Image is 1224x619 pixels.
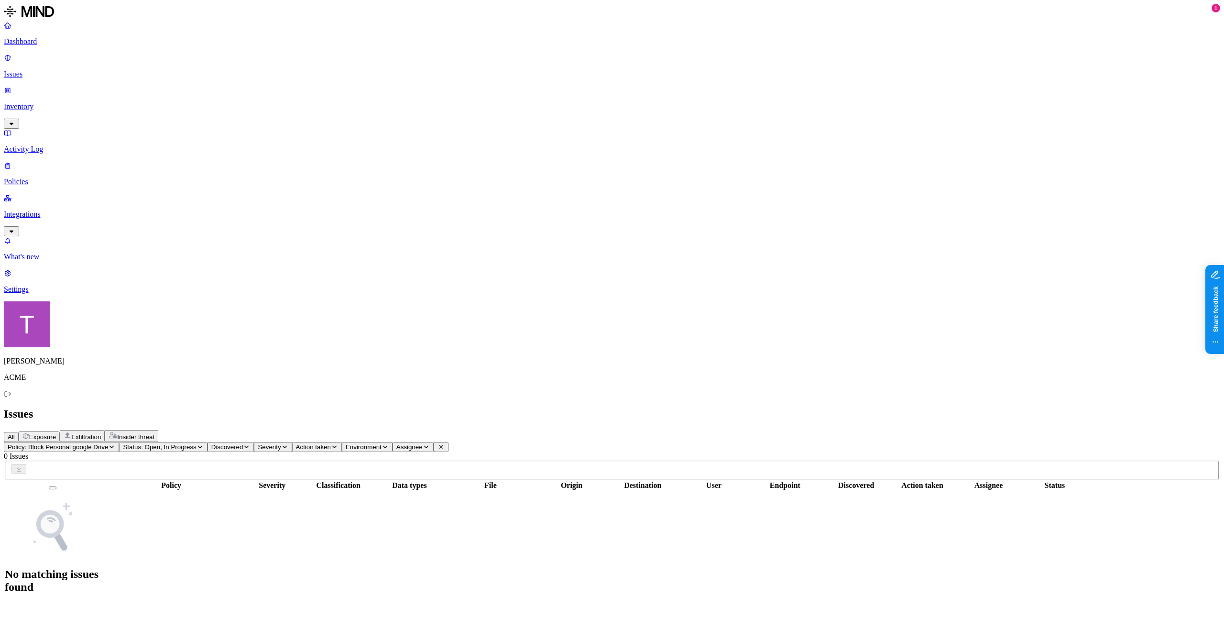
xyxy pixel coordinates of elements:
[49,486,56,489] button: Select all
[4,86,1220,127] a: Inventory
[893,481,952,490] div: Action taken
[4,102,1220,111] p: Inventory
[4,145,1220,154] p: Activity Log
[29,433,56,441] span: Exposure
[375,481,444,490] div: Data types
[4,210,1220,219] p: Integrations
[4,236,1220,261] a: What's new
[258,443,281,451] span: Severity
[71,433,101,441] span: Exfiltration
[4,301,50,347] img: Tzvi Shir-Vaknin
[4,70,1220,78] p: Issues
[304,481,373,490] div: Classification
[4,21,1220,46] a: Dashboard
[117,433,154,441] span: Insider threat
[537,481,606,490] div: Origin
[4,37,1220,46] p: Dashboard
[4,373,1220,382] p: ACME
[4,269,1220,294] a: Settings
[8,433,15,441] span: All
[4,161,1220,186] a: Policies
[679,481,749,490] div: User
[346,443,382,451] span: Environment
[751,481,820,490] div: Endpoint
[4,452,28,460] span: 0 Issues
[4,194,1220,235] a: Integrations
[123,443,196,451] span: Status: Open, In Progress
[954,481,1023,490] div: Assignee
[296,443,331,451] span: Action taken
[1212,4,1220,12] div: 1
[4,129,1220,154] a: Activity Log
[4,285,1220,294] p: Settings
[821,481,891,490] div: Discovered
[24,499,81,556] img: NoSearchResult.svg
[4,54,1220,78] a: Issues
[4,4,54,19] img: MIND
[4,4,1220,21] a: MIND
[4,253,1220,261] p: What's new
[396,443,423,451] span: Assignee
[8,443,108,451] span: Policy: Block Personal google Drive
[4,177,1220,186] p: Policies
[242,481,302,490] div: Severity
[1025,481,1084,490] div: Status
[608,481,678,490] div: Destination
[211,443,243,451] span: Discovered
[102,481,240,490] div: Policy
[4,408,1220,420] h2: Issues
[446,481,535,490] div: File
[5,568,100,594] h1: No matching issues found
